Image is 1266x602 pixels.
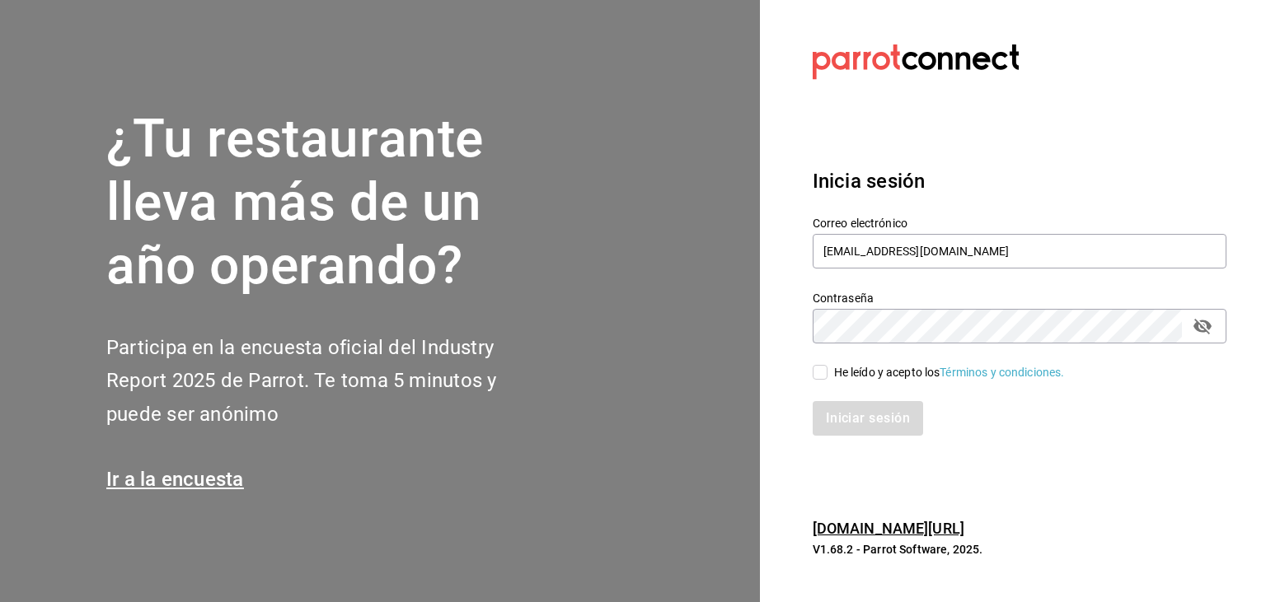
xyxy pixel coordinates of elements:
[106,331,551,432] h2: Participa en la encuesta oficial del Industry Report 2025 de Parrot. Te toma 5 minutos y puede se...
[813,292,1226,304] label: Contraseña
[813,217,1226,229] label: Correo electrónico
[106,108,551,297] h1: ¿Tu restaurante lleva más de un año operando?
[813,541,1226,558] p: V1.68.2 - Parrot Software, 2025.
[834,364,1065,381] div: He leído y acepto los
[940,366,1064,379] a: Términos y condiciones.
[813,234,1226,268] input: Ingresa tu correo electrónico
[813,166,1226,196] h3: Inicia sesión
[106,468,244,491] a: Ir a la encuesta
[813,520,964,537] a: [DOMAIN_NAME][URL]
[1189,312,1217,340] button: passwordField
